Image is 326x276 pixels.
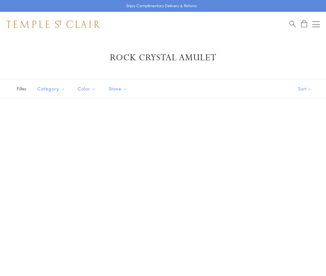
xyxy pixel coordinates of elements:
[75,85,101,93] span: Color
[6,21,100,28] img: Temple St. Clair
[106,85,132,93] span: Stone
[34,85,70,93] span: Category
[104,82,132,96] button: Stone
[33,82,70,96] button: Category
[126,3,197,9] p: Enjoy Complimentary Delivery & Returns
[16,52,310,63] h1: Rock Crystal Amulet
[73,82,101,96] button: Color
[301,20,307,28] a: Open Shopping Bag
[289,20,296,28] a: Search
[284,79,326,98] button: Show sort by
[312,21,320,28] button: Open navigation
